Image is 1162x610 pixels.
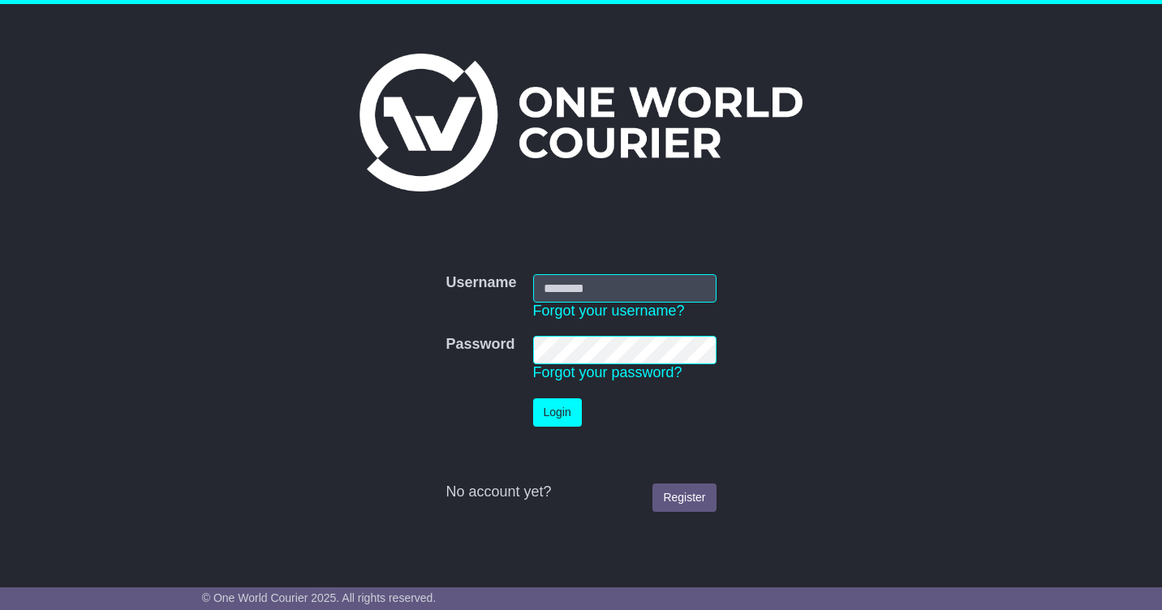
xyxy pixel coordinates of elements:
label: Password [445,336,514,354]
div: No account yet? [445,483,716,501]
span: © One World Courier 2025. All rights reserved. [202,591,437,604]
img: One World [359,54,803,191]
a: Register [652,483,716,512]
a: Forgot your username? [533,303,685,319]
label: Username [445,274,516,292]
a: Forgot your password? [533,364,682,380]
button: Login [533,398,582,427]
